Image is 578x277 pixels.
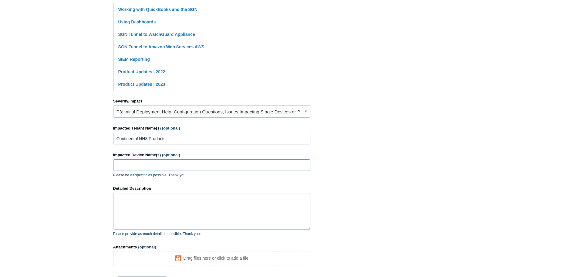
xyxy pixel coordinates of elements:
a: Using Dashboards [118,19,156,24]
label: Impacted Tenant Name(s) [113,125,310,131]
span: (optional) [138,245,156,249]
a: Product Updates | 2023 [118,82,165,87]
label: Impacted Device Name(s) [113,152,310,158]
label: Severity/Impact [113,98,310,104]
a: SGN Tunnel to Amazon Web Services AWS [118,44,204,49]
span: (optional) [162,153,180,157]
span: (optional) [162,126,180,130]
a: Product Updates | 2022 [118,69,165,74]
p: Please provide as much detail as possible. Thank you. [113,231,310,237]
p: Please be as specific as possible. Thank you. [113,172,310,178]
a: P3: Initial Deployment Help, Configuration Questions, Issues Impacting Single Devices or Past Out... [113,106,310,118]
label: Detailed Description [113,185,310,192]
a: SIEM Reporting [118,57,150,62]
label: Attachments [113,244,310,250]
a: SGN Tunnel to WatchGuard Appliance [118,32,195,37]
a: Working with QuickBooks and the SGN [118,7,198,12]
